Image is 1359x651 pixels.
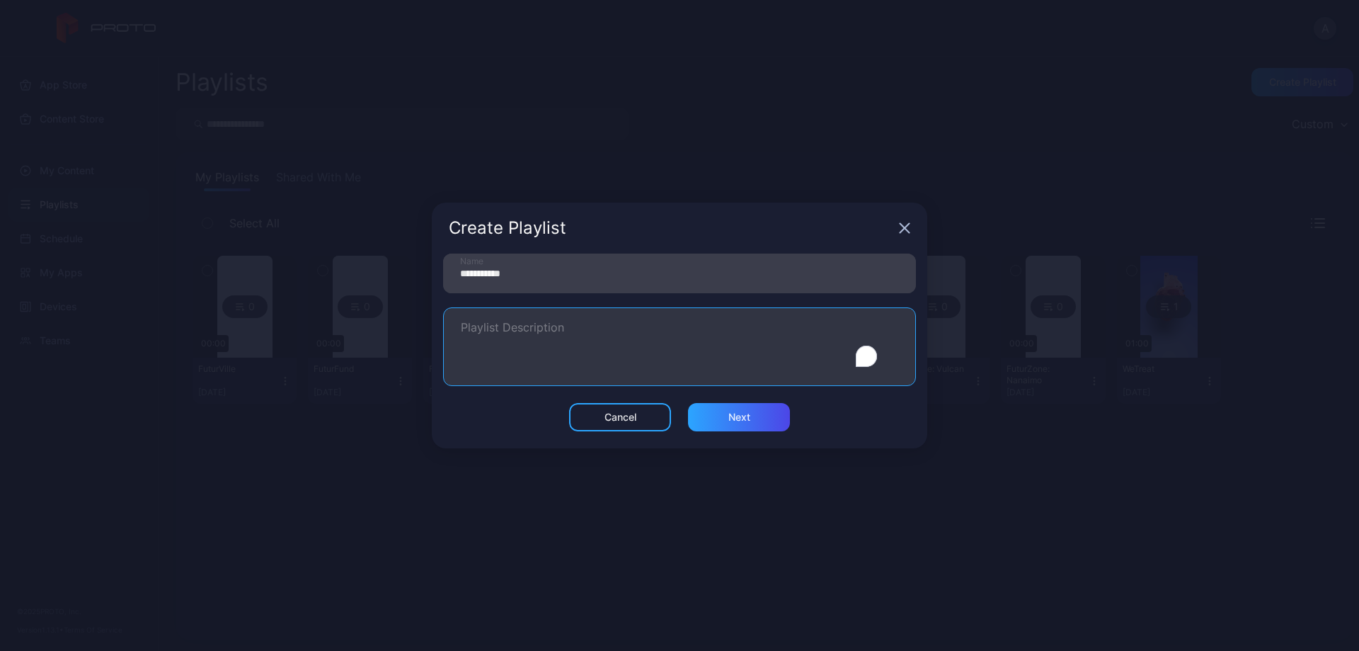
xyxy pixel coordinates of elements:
[461,322,898,371] textarea: To enrich screen reader interactions, please activate Accessibility in Grammarly extension settings
[449,220,893,237] div: Create Playlist
[604,412,636,423] div: Cancel
[569,403,671,431] button: Cancel
[728,412,750,423] div: Next
[688,403,790,431] button: Next
[443,254,916,293] input: Name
